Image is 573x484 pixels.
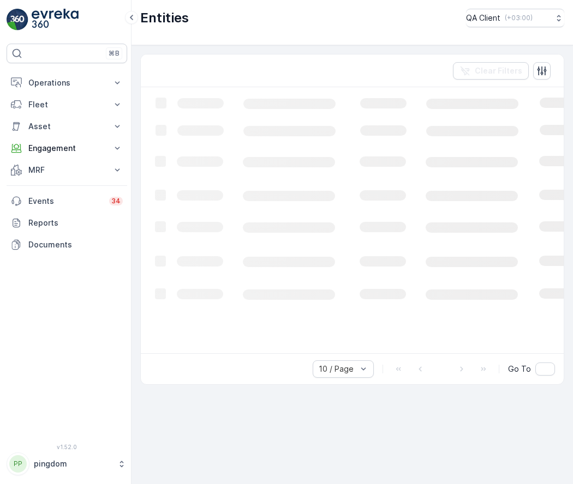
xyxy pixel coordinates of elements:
a: Reports [7,212,127,234]
a: Documents [7,234,127,256]
p: Reports [28,217,123,228]
img: logo [7,9,28,31]
p: Operations [28,77,105,88]
button: Fleet [7,94,127,116]
button: Clear Filters [453,62,529,80]
p: 34 [111,197,121,205]
p: Engagement [28,143,105,154]
p: ⌘B [109,49,120,58]
button: PPpingdom [7,452,127,475]
p: QA Client [466,13,500,23]
p: ( +03:00 ) [505,14,533,22]
button: Engagement [7,137,127,159]
p: pingdom [34,458,112,469]
p: MRF [28,165,105,176]
button: MRF [7,159,127,181]
button: Asset [7,116,127,137]
p: Clear Filters [475,65,522,76]
span: v 1.52.0 [7,444,127,450]
button: QA Client(+03:00) [466,9,564,27]
img: logo_light-DOdMpM7g.png [32,9,79,31]
p: Entities [140,9,189,27]
span: Go To [508,364,531,374]
p: Events [28,196,103,207]
a: Events34 [7,190,127,212]
button: Operations [7,72,127,94]
p: Documents [28,239,123,250]
p: Fleet [28,99,105,110]
p: Asset [28,121,105,132]
div: PP [9,455,27,473]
